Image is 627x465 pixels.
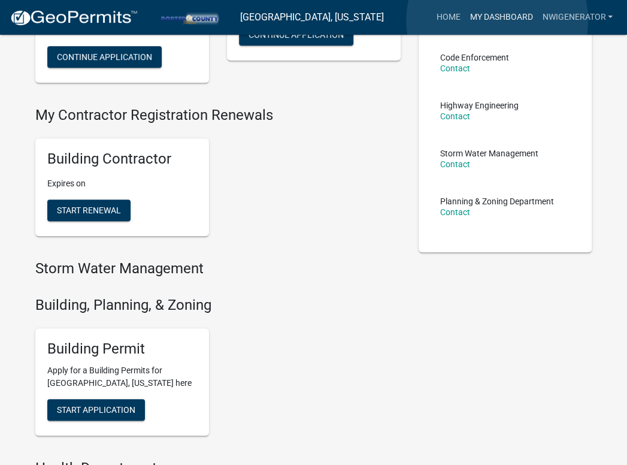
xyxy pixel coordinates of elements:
[57,405,135,415] span: Start Application
[47,399,145,421] button: Start Application
[431,6,465,29] a: Home
[35,297,401,314] h4: Building, Planning, & Zoning
[147,9,231,25] img: Porter County, Indiana
[440,111,470,121] a: Contact
[240,7,384,28] a: [GEOGRAPHIC_DATA], [US_STATE]
[440,53,509,62] p: Code Enforcement
[57,206,121,215] span: Start Renewal
[35,107,401,246] wm-registration-list-section: My Contractor Registration Renewals
[35,107,401,124] h4: My Contractor Registration Renewals
[47,340,197,358] h5: Building Permit
[239,24,353,46] button: Continue Application
[440,207,470,217] a: Contact
[440,64,470,73] a: Contact
[47,364,197,389] p: Apply for a Building Permits for [GEOGRAPHIC_DATA], [US_STATE] here
[47,46,162,68] button: Continue Application
[47,200,131,221] button: Start Renewal
[440,101,519,110] p: Highway Engineering
[47,150,197,168] h5: Building Contractor
[440,197,554,206] p: Planning & Zoning Department
[440,159,470,169] a: Contact
[47,177,197,190] p: Expires on
[440,149,538,158] p: Storm Water Management
[537,6,617,29] a: nwigenerator
[465,6,537,29] a: My Dashboard
[35,260,401,277] h4: Storm Water Management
